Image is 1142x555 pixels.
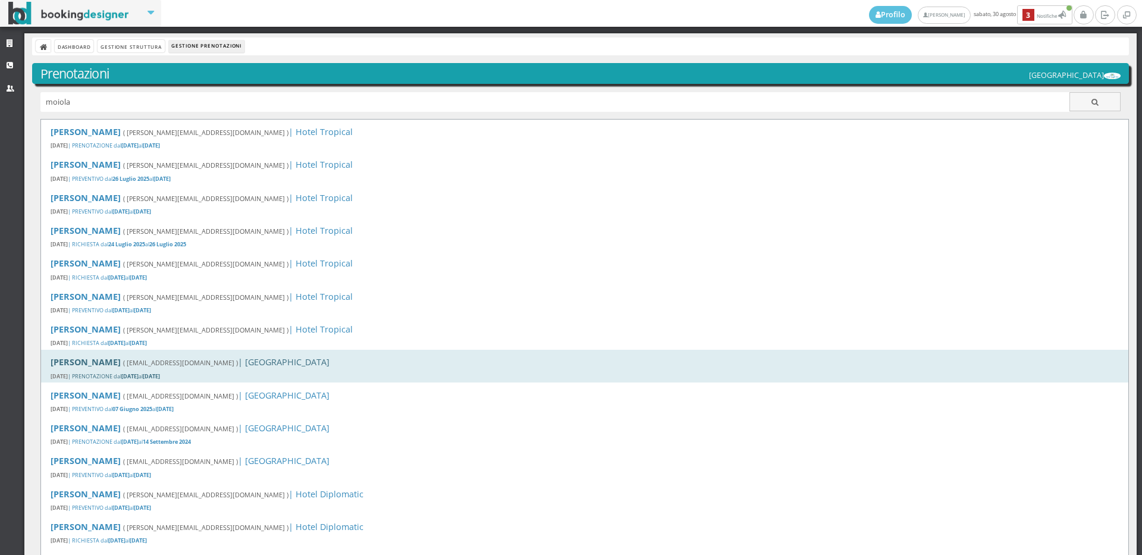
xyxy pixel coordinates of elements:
[51,159,121,170] b: [PERSON_NAME]
[51,193,1119,203] h4: | Hotel Tropical
[153,175,171,183] b: [DATE]
[143,142,160,149] b: [DATE]
[51,339,68,347] b: [DATE]
[1029,71,1121,80] h5: [GEOGRAPHIC_DATA]
[51,208,1119,216] div: | PREVENTIVO dal al
[143,372,160,380] b: [DATE]
[51,274,1119,282] div: | RICHIESTA dal al
[112,405,152,413] b: 07 Giugno 2025
[51,225,121,236] b: [PERSON_NAME]
[51,142,1119,150] div: | PRENOTAZIONE dal al
[123,227,288,236] small: ( [PERSON_NAME][EMAIL_ADDRESS][DOMAIN_NAME] )
[134,471,151,479] b: [DATE]
[51,274,68,281] b: [DATE]
[51,372,68,380] b: [DATE]
[108,274,126,281] b: [DATE]
[123,293,288,302] small: ( [PERSON_NAME][EMAIL_ADDRESS][DOMAIN_NAME] )
[51,406,1119,413] div: | PREVENTIVO dal al
[143,438,191,446] b: 14 Settembre 2024
[134,306,151,314] b: [DATE]
[51,472,1119,479] div: | PREVENTIVO dal al
[51,455,121,466] b: [PERSON_NAME]
[55,40,93,52] a: Dashboard
[51,208,68,215] b: [DATE]
[112,306,130,314] b: [DATE]
[40,92,1070,112] input: Ricerca cliente - (inserisci il codice, il nome, il cognome, il numero di telefono o la mail)
[51,438,1119,446] div: | PRENOTAZIONE dal al
[51,127,1119,137] h4: | Hotel Tropical
[869,5,1074,24] span: sabato, 30 agosto
[8,2,129,25] img: BookingDesigner.com
[51,471,68,479] b: [DATE]
[123,259,288,268] small: ( [PERSON_NAME][EMAIL_ADDRESS][DOMAIN_NAME] )
[134,208,151,215] b: [DATE]
[108,240,145,248] b: 24 Luglio 2025
[98,40,164,52] a: Gestione Struttura
[51,456,1119,466] h4: | [GEOGRAPHIC_DATA]
[123,194,288,203] small: ( [PERSON_NAME][EMAIL_ADDRESS][DOMAIN_NAME] )
[40,66,1121,81] h3: Prenotazioni
[169,40,244,53] li: Gestione Prenotazioni
[51,537,68,544] b: [DATE]
[51,405,68,413] b: [DATE]
[51,126,121,137] b: [PERSON_NAME]
[130,274,147,281] b: [DATE]
[51,522,1119,532] h4: | Hotel Diplomatic
[51,175,1119,183] div: | PREVENTIVO dal al
[51,488,121,500] b: [PERSON_NAME]
[51,142,68,149] b: [DATE]
[51,504,68,512] b: [DATE]
[51,307,1119,315] div: | PREVENTIVO dal al
[51,324,1119,334] h4: | Hotel Tropical
[134,504,151,512] b: [DATE]
[51,159,1119,170] h4: | Hotel Tropical
[123,161,288,170] small: ( [PERSON_NAME][EMAIL_ADDRESS][DOMAIN_NAME] )
[51,324,121,335] b: [PERSON_NAME]
[51,504,1119,512] div: | PREVENTIVO dal al
[51,258,1119,268] h4: | Hotel Tropical
[123,325,288,334] small: ( [PERSON_NAME][EMAIL_ADDRESS][DOMAIN_NAME] )
[51,373,1119,381] div: | PRENOTAZIONE dal al
[1017,5,1072,24] button: 3Notifiche
[108,537,126,544] b: [DATE]
[123,523,288,532] small: ( [PERSON_NAME][EMAIL_ADDRESS][DOMAIN_NAME] )
[51,291,1119,302] h4: | Hotel Tropical
[130,339,147,347] b: [DATE]
[918,7,971,24] a: [PERSON_NAME]
[51,356,121,368] b: [PERSON_NAME]
[51,423,1119,433] h4: | [GEOGRAPHIC_DATA]
[112,504,130,512] b: [DATE]
[51,422,121,434] b: [PERSON_NAME]
[51,291,121,302] b: [PERSON_NAME]
[51,489,1119,499] h4: | Hotel Diplomatic
[123,490,288,499] small: ( [PERSON_NAME][EMAIL_ADDRESS][DOMAIN_NAME] )
[123,424,238,433] small: ( [EMAIL_ADDRESS][DOMAIN_NAME] )
[51,537,1119,545] div: | RICHIESTA dal al
[121,438,139,446] b: [DATE]
[51,340,1119,347] div: | RICHIESTA dal al
[51,192,121,203] b: [PERSON_NAME]
[51,438,68,446] b: [DATE]
[51,390,1119,400] h4: | [GEOGRAPHIC_DATA]
[123,358,238,367] small: ( [EMAIL_ADDRESS][DOMAIN_NAME] )
[112,208,130,215] b: [DATE]
[112,471,130,479] b: [DATE]
[51,225,1119,236] h4: | Hotel Tropical
[51,241,1119,249] div: | RICHIESTA dal al
[123,457,238,466] small: ( [EMAIL_ADDRESS][DOMAIN_NAME] )
[51,240,68,248] b: [DATE]
[51,306,68,314] b: [DATE]
[869,6,912,24] a: Profilo
[1022,9,1034,21] b: 3
[123,128,288,137] small: ( [PERSON_NAME][EMAIL_ADDRESS][DOMAIN_NAME] )
[51,175,68,183] b: [DATE]
[123,391,238,400] small: ( [EMAIL_ADDRESS][DOMAIN_NAME] )
[156,405,174,413] b: [DATE]
[51,357,1119,367] h4: | [GEOGRAPHIC_DATA]
[51,258,121,269] b: [PERSON_NAME]
[51,521,121,532] b: [PERSON_NAME]
[121,372,139,380] b: [DATE]
[51,390,121,401] b: [PERSON_NAME]
[112,175,149,183] b: 26 Luglio 2025
[149,240,186,248] b: 26 Luglio 2025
